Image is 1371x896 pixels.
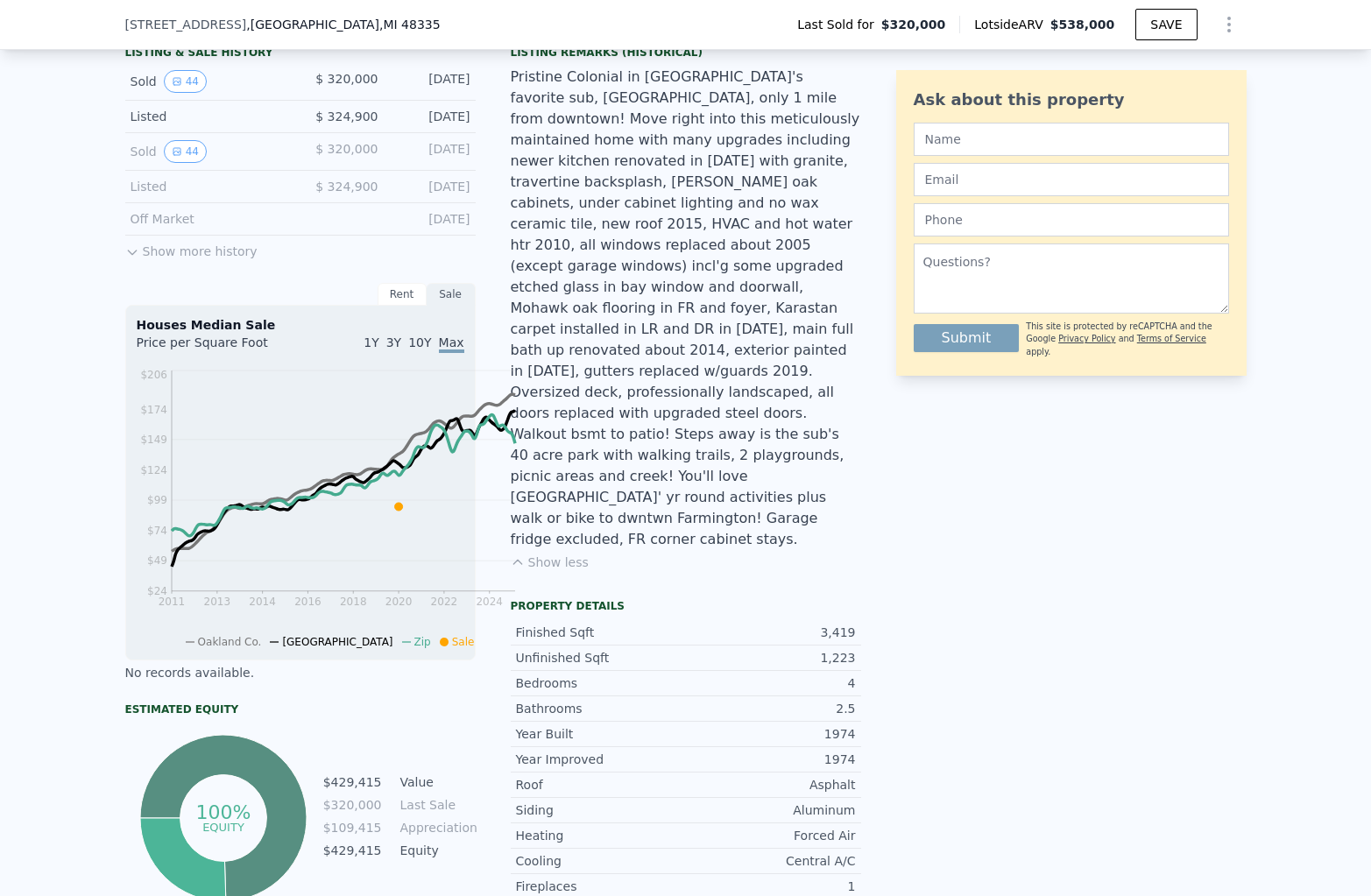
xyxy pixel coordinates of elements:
div: LISTING & SALE HISTORY [125,46,476,63]
tspan: 2016 [294,596,322,608]
span: Zip [414,636,431,648]
span: 10Y [408,335,431,349]
tspan: $99 [147,494,167,506]
div: [DATE] [392,178,470,195]
tspan: $149 [140,434,167,446]
div: Sale [427,283,476,306]
div: Bedrooms [516,674,686,692]
div: 3,419 [686,624,856,641]
div: Listing Remarks (Historical) [511,46,861,60]
td: $109,415 [322,818,383,837]
button: Show more history [125,236,258,260]
tspan: $74 [147,525,167,537]
span: 3Y [386,335,401,349]
div: Houses Median Sale [137,316,464,334]
tspan: 2022 [430,596,457,608]
a: Terms of Service [1137,334,1206,343]
div: Rent [378,283,427,306]
div: [DATE] [392,210,470,228]
input: Phone [914,203,1229,236]
button: SAVE [1135,9,1197,40]
div: Price per Square Foot [137,334,300,362]
div: Fireplaces [516,878,686,895]
tspan: 100% [196,801,251,823]
div: Sold [131,70,286,93]
input: Name [914,123,1229,156]
div: 1 [686,878,856,895]
div: Bathrooms [516,700,686,717]
div: [DATE] [392,70,470,93]
div: Aluminum [686,801,856,819]
div: 1,223 [686,649,856,667]
div: 1974 [686,751,856,768]
div: Year Improved [516,751,686,768]
span: , MI 48335 [379,18,441,32]
button: View historical data [164,140,207,163]
td: Value [397,773,476,792]
tspan: $174 [140,404,167,416]
div: Year Built [516,725,686,743]
td: $429,415 [322,773,383,792]
td: $320,000 [322,795,383,815]
div: [DATE] [392,140,470,163]
span: $ 320,000 [315,142,378,156]
span: [GEOGRAPHIC_DATA] [282,636,392,648]
tspan: 2013 [203,596,230,608]
div: Sold [131,140,286,163]
div: This site is protected by reCAPTCHA and the Google and apply. [1026,321,1228,358]
td: Last Sale [397,795,476,815]
span: $538,000 [1050,18,1115,32]
input: Email [914,163,1229,196]
div: Property details [511,599,861,613]
span: 1Y [364,335,378,349]
div: Heating [516,827,686,844]
div: Siding [516,801,686,819]
div: Forced Air [686,827,856,844]
button: Show less [511,554,589,571]
span: Sale [452,636,475,648]
td: Appreciation [397,818,476,837]
div: Finished Sqft [516,624,686,641]
tspan: 2011 [158,596,185,608]
div: 2.5 [686,700,856,717]
span: $ 320,000 [315,72,378,86]
div: Roof [516,776,686,794]
tspan: $24 [147,585,167,597]
span: $ 324,900 [315,180,378,194]
span: , [GEOGRAPHIC_DATA] [246,16,440,33]
button: View historical data [164,70,207,93]
div: Ask about this property [914,88,1229,112]
button: Submit [914,324,1020,352]
div: Central A/C [686,852,856,870]
tspan: 2018 [339,596,366,608]
tspan: 2020 [385,596,412,608]
tspan: 2014 [249,596,276,608]
span: Oakland Co. [198,636,262,648]
span: Lotside ARV [974,16,1049,33]
a: Privacy Policy [1058,334,1115,343]
div: Off Market [131,210,286,228]
td: Equity [397,841,476,860]
div: 4 [686,674,856,692]
td: $429,415 [322,841,383,860]
span: Last Sold for [797,16,881,33]
div: Pristine Colonial in [GEOGRAPHIC_DATA]'s favorite sub, [GEOGRAPHIC_DATA], only 1 mile from downto... [511,67,861,550]
tspan: $124 [140,464,167,476]
span: $ 324,900 [315,109,378,123]
div: Listed [131,108,286,125]
div: [DATE] [392,108,470,125]
div: Estimated Equity [125,702,476,716]
span: Max [439,335,464,353]
div: Cooling [516,852,686,870]
div: No records available. [125,664,476,681]
span: [STREET_ADDRESS] [125,16,247,33]
tspan: $206 [140,369,167,381]
div: Listed [131,178,286,195]
button: Show Options [1212,7,1247,42]
tspan: $49 [147,554,167,567]
div: 1974 [686,725,856,743]
tspan: 2024 [476,596,503,608]
span: $320,000 [881,16,946,33]
tspan: equity [202,820,244,833]
div: Asphalt [686,776,856,794]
